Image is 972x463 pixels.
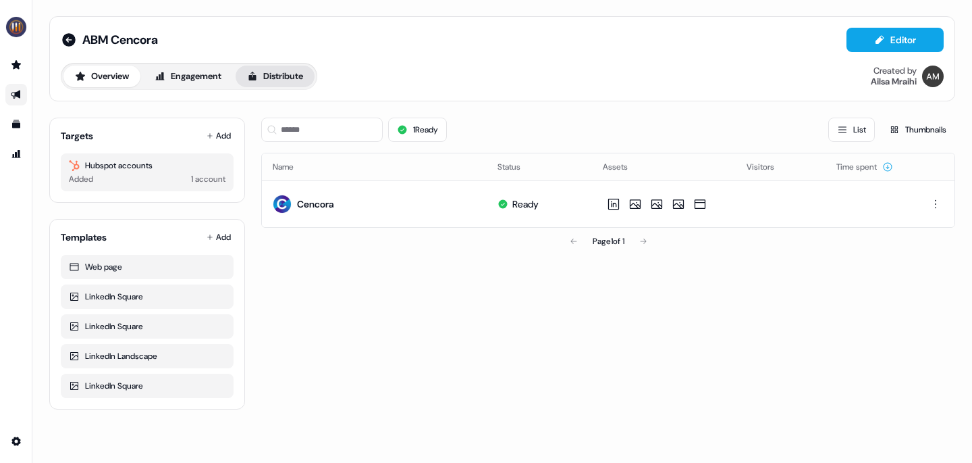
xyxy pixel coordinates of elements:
[69,320,225,333] div: LinkedIn Square
[846,28,944,52] button: Editor
[5,143,27,165] a: Go to attribution
[69,172,93,186] div: Added
[5,431,27,452] a: Go to integrations
[143,66,233,87] button: Engagement
[63,66,140,87] button: Overview
[204,126,234,145] button: Add
[880,118,955,142] button: Thumbnails
[871,76,917,87] div: Ailsa Mraihi
[204,228,234,247] button: Add
[69,379,225,393] div: LinkedIn Square
[497,155,537,179] button: Status
[69,159,225,172] div: Hubspot accounts
[5,114,27,135] a: Go to templates
[5,84,27,105] a: Go to outbound experience
[5,54,27,76] a: Go to prospects
[236,66,315,87] button: Distribute
[69,290,225,303] div: LinkedIn Square
[747,155,790,179] button: Visitors
[512,197,539,211] div: Ready
[388,118,447,142] button: 1Ready
[69,260,225,274] div: Web page
[69,349,225,363] div: LinkedIn Landscape
[922,66,944,87] img: Ailsa
[61,230,107,244] div: Templates
[61,129,93,143] div: Targets
[873,66,917,76] div: Created by
[836,155,893,179] button: Time spent
[592,153,736,180] th: Assets
[593,235,624,248] div: Page 1 of 1
[828,118,875,142] button: List
[273,155,310,179] button: Name
[846,34,944,49] a: Editor
[297,197,334,211] div: Cencora
[82,32,158,48] span: ABM Cencora
[191,172,225,186] div: 1 account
